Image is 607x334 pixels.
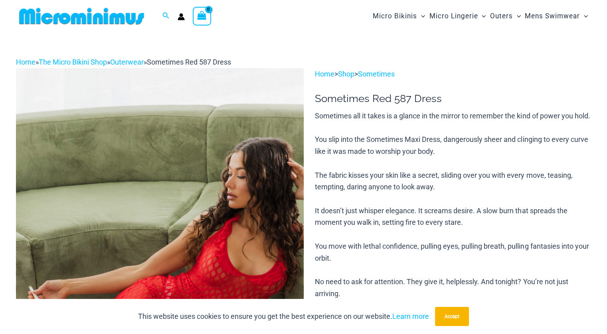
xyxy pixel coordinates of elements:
[315,68,591,80] p: > >
[110,58,144,66] a: Outerwear
[392,312,429,320] a: Learn more
[338,70,354,78] a: Shop
[488,4,523,28] a: OutersMenu ToggleMenu Toggle
[370,3,591,29] nav: Site Navigation
[315,92,591,105] h1: Sometimes Red 587 Dress
[435,307,469,326] button: Accept
[523,4,590,28] a: Mens SwimwearMenu ToggleMenu Toggle
[16,58,36,66] a: Home
[478,6,486,26] span: Menu Toggle
[16,7,147,25] img: MM SHOP LOGO FLAT
[138,310,429,322] p: This website uses cookies to ensure you get the best experience on our website.
[16,58,231,66] span: » » »
[371,4,427,28] a: Micro BikinisMenu ToggleMenu Toggle
[178,13,185,20] a: Account icon link
[147,58,231,66] span: Sometimes Red 587 Dress
[193,7,211,25] a: View Shopping Cart, empty
[39,58,107,66] a: The Micro Bikini Shop
[429,6,478,26] span: Micro Lingerie
[427,4,488,28] a: Micro LingerieMenu ToggleMenu Toggle
[490,6,513,26] span: Outers
[513,6,521,26] span: Menu Toggle
[315,70,334,78] a: Home
[315,110,591,323] p: Sometimes all it takes is a glance in the mirror to remember the kind of power you hold. You slip...
[162,11,170,21] a: Search icon link
[580,6,588,26] span: Menu Toggle
[417,6,425,26] span: Menu Toggle
[358,70,395,78] a: Sometimes
[373,6,417,26] span: Micro Bikinis
[525,6,580,26] span: Mens Swimwear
